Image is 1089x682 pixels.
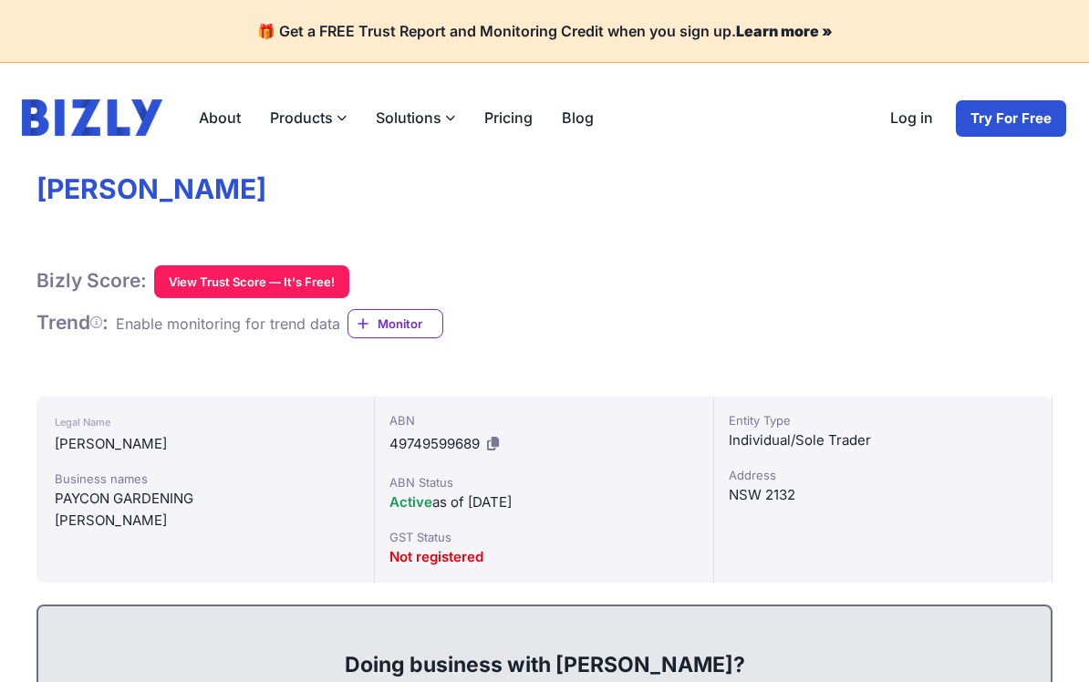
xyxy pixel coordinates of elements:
[22,99,162,136] img: bizly_logo.svg
[389,491,698,513] div: as of [DATE]
[116,313,340,335] div: Enable monitoring for trend data
[154,265,349,298] button: View Trust Score — It's Free!
[36,269,147,293] h1: Bizly Score:
[361,99,470,136] label: Solutions
[547,99,608,136] a: Blog
[22,22,1067,40] h4: 🎁 Get a FREE Trust Report and Monitoring Credit when you sign up.
[36,311,109,334] span: Trend :
[389,528,698,546] div: GST Status
[55,433,356,455] div: [PERSON_NAME]
[389,473,698,491] div: ABN Status
[729,411,1037,429] div: Entity Type
[55,510,356,532] div: [PERSON_NAME]
[389,411,698,429] div: ABN
[729,429,1037,451] div: Individual/Sole Trader
[729,484,1037,506] div: NSW 2132
[347,309,443,338] a: Monitor
[57,621,1032,679] div: Doing business with [PERSON_NAME]?
[389,435,480,452] a: 49749599689
[184,99,255,136] a: About
[389,548,483,565] span: Not registered
[729,466,1037,484] div: Address
[255,99,361,136] label: Products
[55,470,356,488] div: Business names
[55,411,356,433] div: Legal Name
[876,99,948,138] a: Log in
[55,488,356,510] div: PAYCON GARDENING
[736,22,833,40] a: Learn more »
[955,99,1067,138] a: Try For Free
[389,493,432,511] span: Active
[470,99,547,136] a: Pricing
[378,315,442,333] span: Monitor
[36,172,1053,207] h1: [PERSON_NAME]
